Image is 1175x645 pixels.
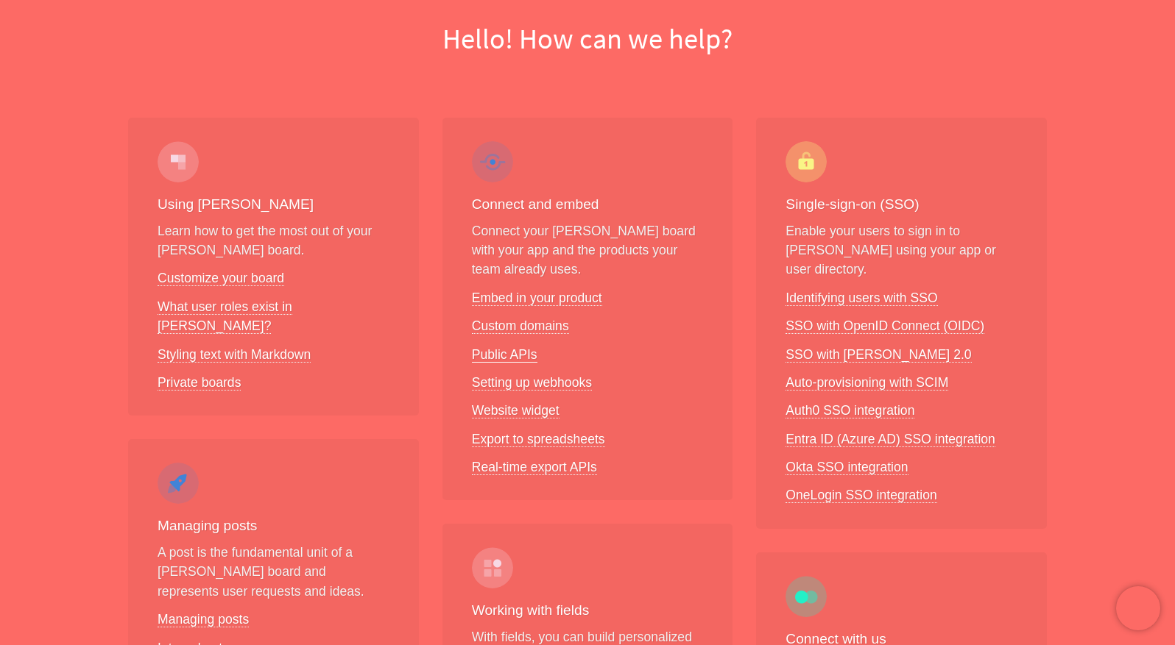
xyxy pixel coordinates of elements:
[158,516,389,537] h3: Managing posts
[158,194,389,215] h3: Using [PERSON_NAME]
[158,299,292,334] a: What user roles exist in [PERSON_NAME]?
[786,403,914,418] a: Auth0 SSO integration
[472,347,537,363] a: Public APIs
[786,460,908,475] a: Okta SSO integration
[786,194,1017,215] h3: Single-sign-on (SSO)
[786,488,936,503] a: OneLogin SSO integration
[472,221,704,279] p: Connect your [PERSON_NAME] board with your app and the products your team already uses.
[472,194,704,215] h3: Connect and embed
[786,375,948,391] a: Auto-provisioning with SCIM
[158,221,389,260] p: Learn how to get the most out of your [PERSON_NAME] board.
[472,375,592,391] a: Setting up webhooks
[158,271,284,286] a: Customize your board
[786,221,1017,279] p: Enable your users to sign in to [PERSON_NAME] using your app or user directory.
[472,291,602,306] a: Embed in your product
[472,403,560,418] a: Website widget
[786,432,995,447] a: Entra ID (Azure AD) SSO integration
[472,318,569,334] a: Custom domains
[12,19,1163,59] h1: Hello! How can we help?
[158,347,311,363] a: Styling text with Markdown
[472,432,605,447] a: Export to spreadsheets
[158,375,241,391] a: Private boards
[786,291,937,306] a: Identifying users with SSO
[472,600,704,621] h3: Working with fields
[786,347,971,363] a: SSO with [PERSON_NAME] 2.0
[786,318,984,334] a: SSO with OpenID Connect (OIDC)
[158,543,389,601] p: A post is the fundamental unit of a [PERSON_NAME] board and represents user requests and ideas.
[158,612,249,627] a: Managing posts
[1116,586,1160,630] iframe: Chatra live chat
[472,460,597,475] a: Real-time export APIs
